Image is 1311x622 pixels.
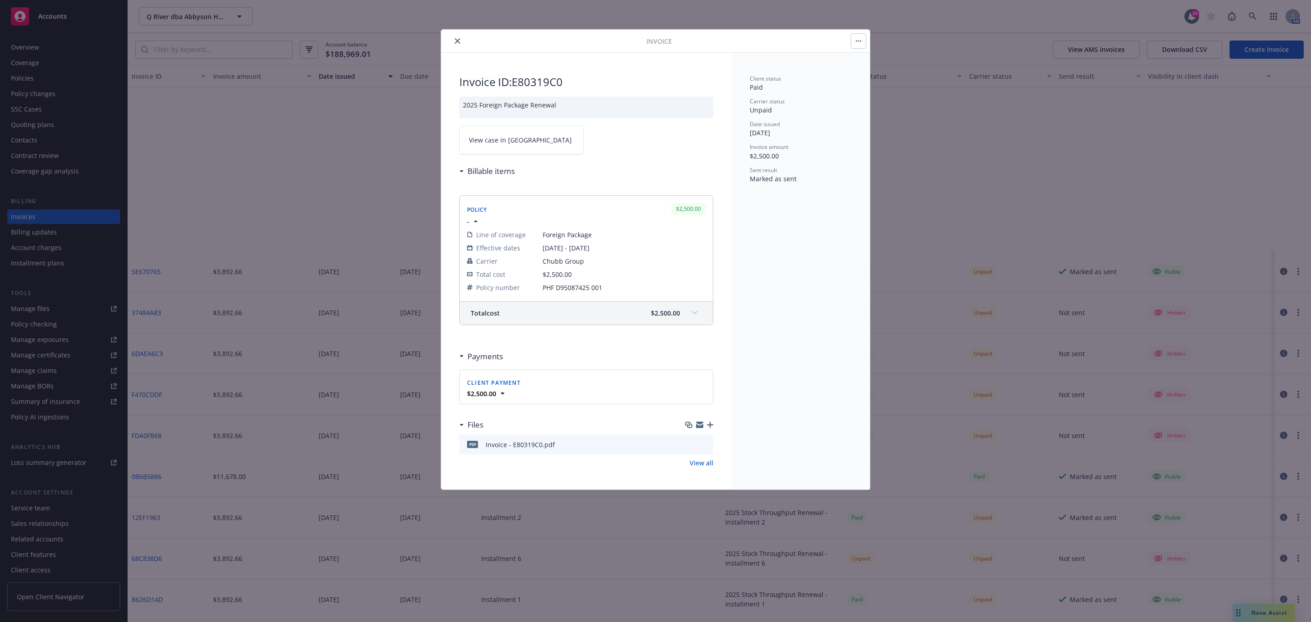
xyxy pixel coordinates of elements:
a: View case in [GEOGRAPHIC_DATA] [459,126,584,154]
div: Payments [459,351,503,362]
div: $2,500.00 [671,203,706,214]
span: Unpaid [750,106,772,114]
div: Totalcost$2,500.00 [460,302,713,325]
span: Line of coverage [476,230,526,240]
span: [DATE] - [DATE] [543,243,706,253]
span: $2,500.00 [750,152,779,160]
span: Marked as sent [750,174,797,183]
h3: Files [467,419,483,431]
h3: Payments [467,351,503,362]
span: pdf [467,441,478,448]
span: Effective dates [476,243,520,253]
button: preview file [701,440,710,449]
h2: Invoice ID: E80319C0 [459,75,713,89]
span: PHF D95087425 001 [543,283,706,292]
span: Sent result [750,166,777,174]
a: View all [690,458,713,468]
span: Client status [750,75,781,82]
span: Total cost [476,270,505,279]
strong: $2,500.00 [467,389,496,398]
span: Total cost [471,308,500,318]
span: View case in [GEOGRAPHIC_DATA] [469,135,572,145]
span: Date issued [750,120,780,128]
span: Carrier [476,256,498,266]
span: Policy number [476,283,520,292]
button: close [452,36,463,46]
button: download file [687,440,694,449]
span: Carrier status [750,97,785,105]
span: Paid [750,83,763,92]
span: Invoice amount [750,143,788,151]
span: Foreign Package [543,230,706,240]
span: Client payment [467,379,521,387]
span: Chubb Group [543,256,706,266]
h3: Billable items [467,165,515,177]
span: [DATE] [750,128,770,137]
div: 2025 Foreign Package Renewal [459,97,713,118]
div: Files [459,419,483,431]
div: Invoice - E80319C0.pdf [486,440,555,449]
span: Invoice [646,36,672,46]
span: - [467,217,469,226]
button: - [467,217,480,226]
span: $2,500.00 [651,308,680,318]
span: $2,500.00 [543,270,572,279]
span: Policy [467,206,487,214]
div: Billable items [459,165,515,177]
